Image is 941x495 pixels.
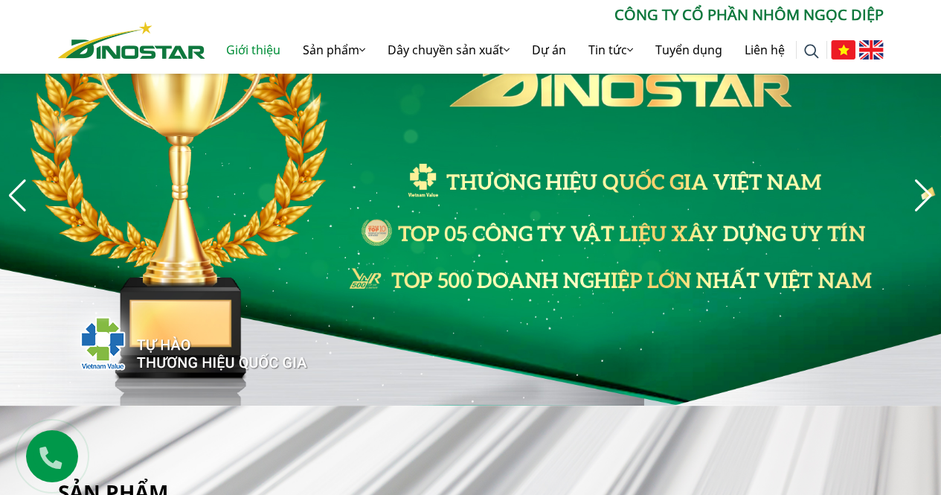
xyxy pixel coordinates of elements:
a: Tin tức [577,26,644,74]
img: Tiếng Việt [831,40,855,60]
a: Dây chuyền sản xuất [376,26,521,74]
a: Nhôm Dinostar [58,19,205,58]
a: Dự án [521,26,577,74]
p: CÔNG TY CỔ PHẦN NHÔM NGỌC DIỆP [205,4,884,26]
img: English [859,40,884,60]
div: Next slide [913,179,934,212]
div: Previous slide [7,179,28,212]
img: thqg [36,290,309,391]
a: Liên hệ [733,26,796,74]
a: Tuyển dụng [644,26,733,74]
img: Nhôm Dinostar [58,22,205,59]
img: search [804,44,819,59]
a: Giới thiệu [215,26,292,74]
a: Sản phẩm [292,26,376,74]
